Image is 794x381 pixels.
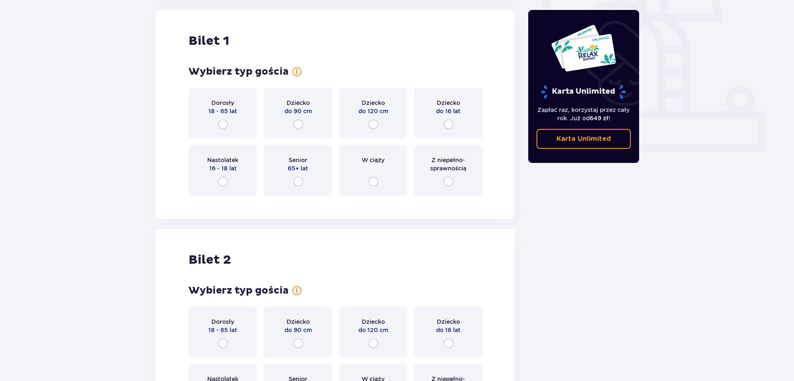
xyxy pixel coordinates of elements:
[284,326,312,334] span: do 90 cm
[208,326,237,334] span: 18 - 65 lat
[211,318,234,326] span: Dorosły
[556,134,611,143] p: Karta Unlimited
[422,156,475,172] span: Z niepełno­sprawnością
[358,107,388,115] span: do 120 cm
[537,106,631,122] p: Zapłać raz, korzystaj przez cały rok. Już od !
[358,326,388,334] span: do 120 cm
[537,129,631,149] a: Karta Unlimited
[289,156,307,164] span: Senior
[209,164,237,172] span: 16 - 18 lat
[436,326,461,334] span: do 16 lat
[362,99,385,107] span: Dziecko
[436,107,461,115] span: do 16 lat
[590,115,608,121] span: 649 zł
[208,107,237,115] span: 18 - 65 lat
[437,318,460,326] span: Dziecko
[551,24,617,72] img: Dwie karty całoroczne do Suntago z napisem 'UNLIMITED RELAX', na białym tle z tropikalnymi liśćmi...
[362,156,385,164] span: W ciąży
[189,33,229,49] h2: Bilet 1
[287,318,310,326] span: Dziecko
[437,99,460,107] span: Dziecko
[189,252,231,268] h2: Bilet 2
[540,85,627,99] p: Karta Unlimited
[211,99,234,107] span: Dorosły
[287,99,310,107] span: Dziecko
[207,156,238,164] span: Nastolatek
[189,284,289,297] h3: Wybierz typ gościa
[189,66,289,78] h3: Wybierz typ gościa
[284,107,312,115] span: do 90 cm
[362,318,385,326] span: Dziecko
[288,164,308,172] span: 65+ lat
